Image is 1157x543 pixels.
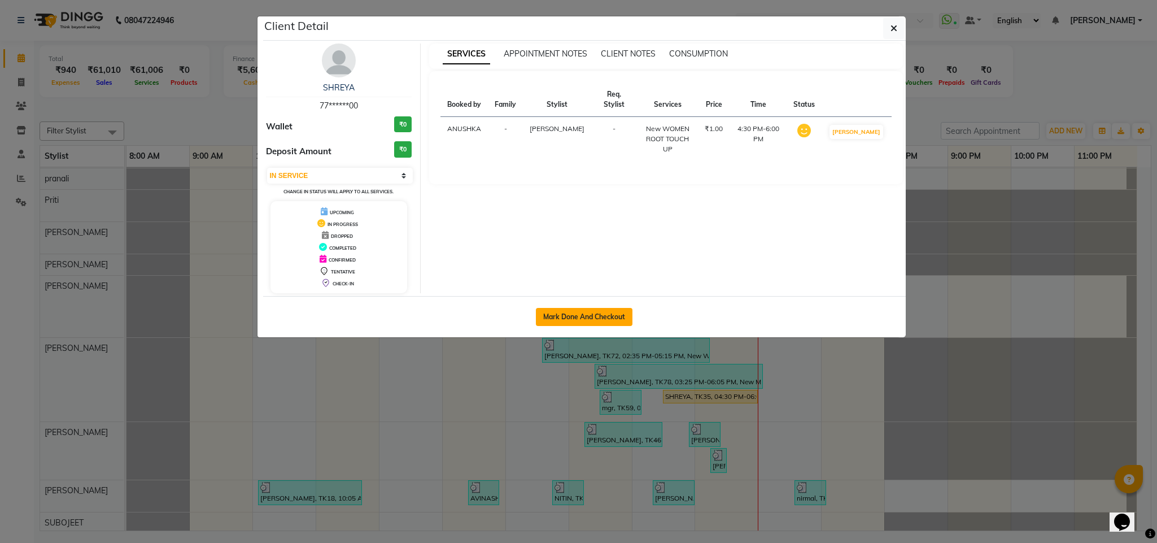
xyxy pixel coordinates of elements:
span: IN PROGRESS [328,221,358,227]
span: CHECK-IN [333,281,354,286]
a: SHREYA [323,82,355,93]
span: DROPPED [331,233,353,239]
span: [PERSON_NAME] [530,124,584,133]
span: SERVICES [443,44,490,64]
span: UPCOMING [330,210,354,215]
span: CONSUMPTION [669,49,728,59]
h5: Client Detail [264,18,329,34]
h3: ₹0 [394,141,412,158]
span: TENTATIVE [331,269,355,275]
small: Change in status will apply to all services. [283,189,394,194]
iframe: chat widget [1110,498,1146,532]
div: ₹1.00 [705,124,723,134]
th: Family [488,82,523,117]
span: APPOINTMENT NOTES [504,49,587,59]
td: ANUSHKA [440,117,488,162]
span: Deposit Amount [266,145,331,158]
h3: ₹0 [394,116,412,133]
th: Req. Stylist [591,82,638,117]
span: COMPLETED [329,245,356,251]
th: Stylist [523,82,591,117]
button: [PERSON_NAME] [829,125,883,139]
td: 4:30 PM-6:00 PM [730,117,787,162]
span: Wallet [266,120,292,133]
div: New WOMEN ROOT TOUCH UP [644,124,692,154]
td: - [591,117,638,162]
span: CONFIRMED [329,257,356,263]
th: Services [638,82,698,117]
span: CLIENT NOTES [601,49,656,59]
th: Status [787,82,822,117]
button: Mark Done And Checkout [536,308,632,326]
img: avatar [322,44,356,77]
td: - [488,117,523,162]
th: Time [730,82,787,117]
th: Price [698,82,730,117]
th: Booked by [440,82,488,117]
